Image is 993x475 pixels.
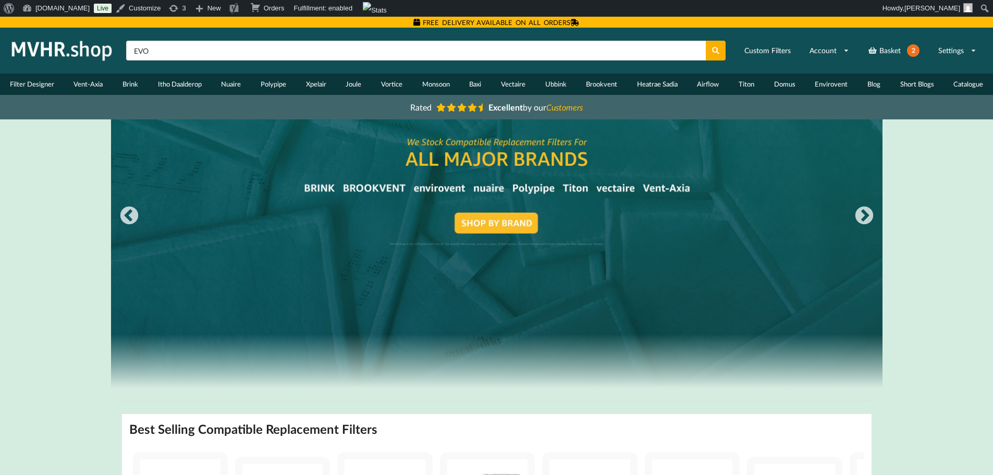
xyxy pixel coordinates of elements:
button: Next [854,206,875,227]
span: by our [488,102,583,112]
a: Itho Daalderop [148,74,212,95]
h2: Best Selling Compatible Replacement Filters [129,421,377,437]
i: Customers [546,102,583,112]
a: Brink [113,74,148,95]
span: Rated [410,102,432,112]
a: Short Blogs [890,74,944,95]
input: Search product name or part number... [126,41,706,60]
a: Xpelair [296,74,336,95]
a: Airflow [688,74,729,95]
a: Monsoon [412,74,460,95]
b: Excellent [488,102,523,112]
a: Blog [857,74,890,95]
a: Basket2 [861,39,926,63]
a: Catalogue [943,74,993,95]
a: Vent-Axia [64,74,113,95]
a: Settings [931,41,983,60]
span: 2 [907,44,920,57]
a: Nuaire [212,74,251,95]
img: mvhr.shop.png [7,38,117,64]
a: Custom Filters [738,41,798,60]
a: Account [803,41,856,60]
a: Titon [729,74,764,95]
a: Live [94,4,112,13]
a: Brookvent [576,74,627,95]
a: Rated Excellentby ourCustomers [403,99,591,116]
span: [PERSON_NAME] [904,4,960,12]
a: Vortice [371,74,412,95]
a: Ubbink [535,74,577,95]
a: Vectaire [491,74,535,95]
a: Heatrae Sadia [627,74,688,95]
a: Polypipe [251,74,296,95]
img: Views over 48 hours. Click for more Jetpack Stats. [363,2,387,19]
a: Joule [336,74,371,95]
button: Previous [119,206,140,227]
span: Fulfillment: enabled [293,4,352,12]
a: Domus [764,74,805,95]
a: Baxi [459,74,491,95]
a: Envirovent [805,74,858,95]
